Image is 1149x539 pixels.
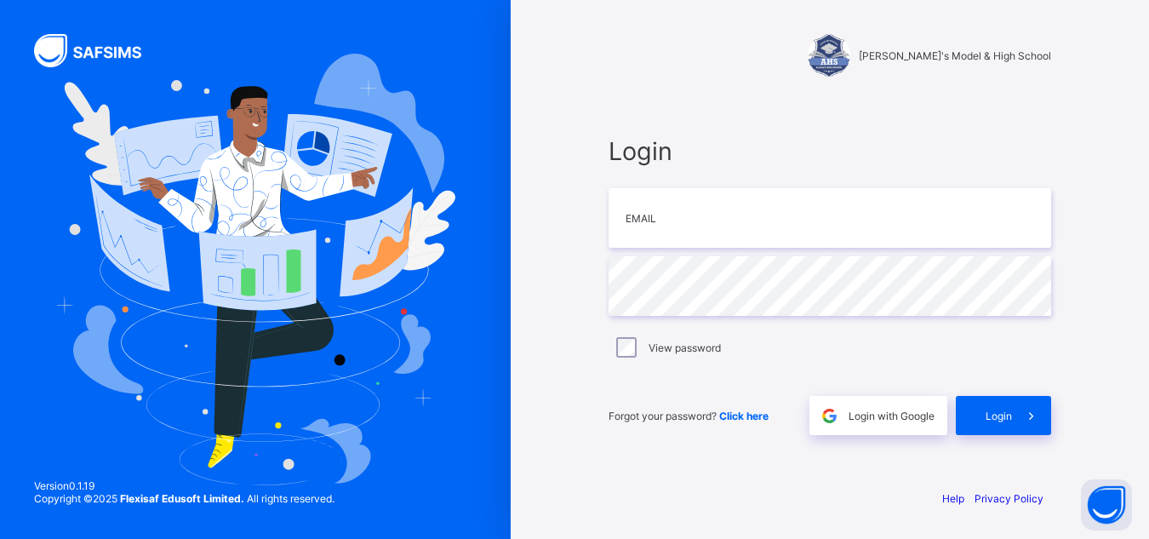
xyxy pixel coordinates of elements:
[719,410,769,422] a: Click here
[942,492,964,505] a: Help
[849,410,935,422] span: Login with Google
[820,406,839,426] img: google.396cfc9801f0270233282035f929180a.svg
[1081,479,1132,530] button: Open asap
[120,492,244,505] strong: Flexisaf Edusoft Limited.
[975,492,1043,505] a: Privacy Policy
[986,410,1012,422] span: Login
[55,54,456,485] img: Hero Image
[34,34,162,67] img: SAFSIMS Logo
[609,136,1051,166] span: Login
[34,492,334,505] span: Copyright © 2025 All rights reserved.
[649,341,721,354] label: View password
[609,410,769,422] span: Forgot your password?
[34,479,334,492] span: Version 0.1.19
[859,49,1051,62] span: [PERSON_NAME]'s Model & High School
